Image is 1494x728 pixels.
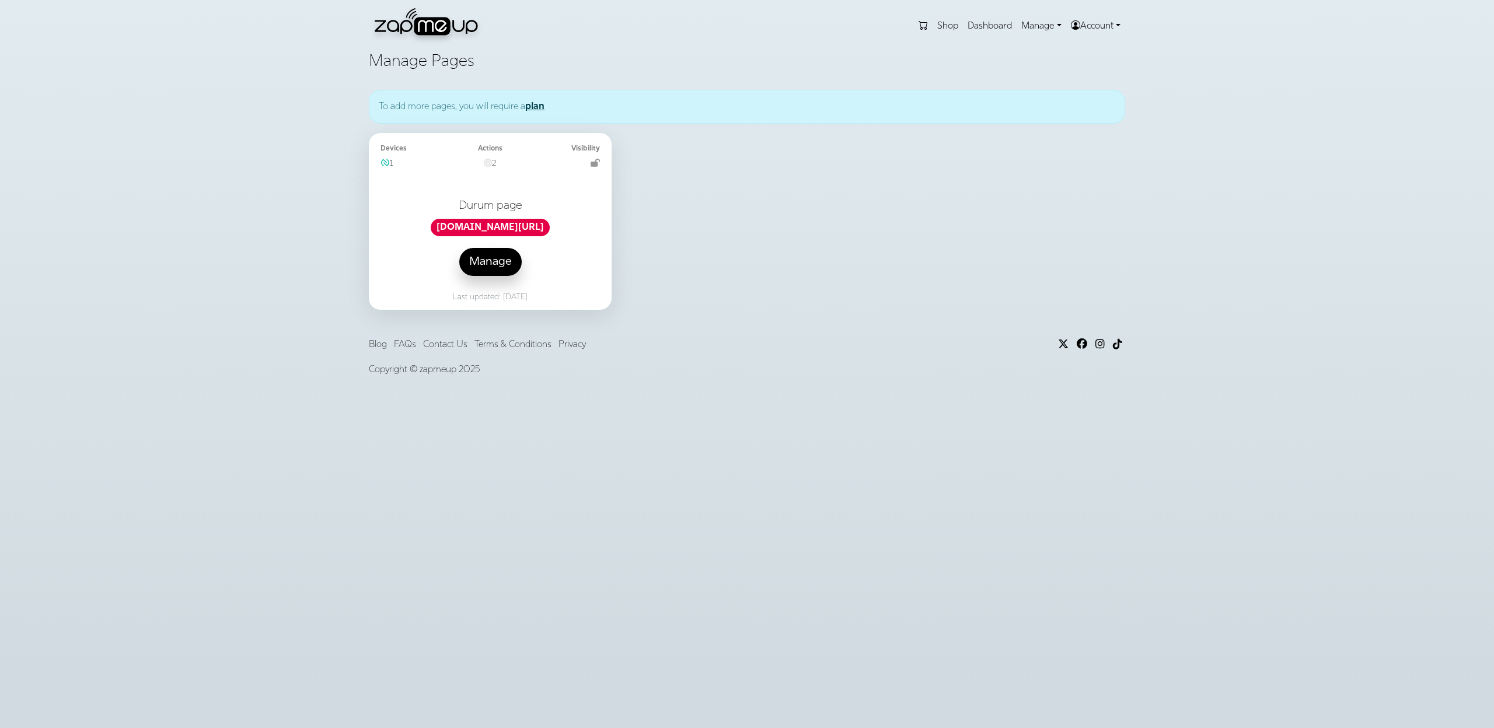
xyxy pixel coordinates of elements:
[474,340,551,349] a: Terms & Conditions
[484,159,496,168] span: 2
[381,199,600,213] h5: Durum page
[369,340,387,349] a: Blog
[558,340,586,349] a: Privacy
[525,102,544,111] a: plan
[369,8,486,45] img: zapmeup
[369,365,480,374] a: Copyright © zapmeup 2025
[1017,15,1066,38] a: Manage
[933,15,963,38] a: Shop
[431,219,550,236] a: [DOMAIN_NAME][URL]
[1066,15,1125,38] a: Account
[381,159,393,168] span: 1
[423,340,467,349] a: Contact Us
[369,90,1125,124] div: To add more pages, you will require a
[536,145,600,153] h5: Visibility
[453,293,528,302] small: Last updated: [DATE]
[963,15,1017,38] a: Dashboard
[591,159,600,168] span: Page is open to public
[381,145,444,153] h5: Devices
[369,52,1125,72] h3: Manage Pages
[458,145,522,153] h5: Actions
[459,248,522,276] a: Manage
[394,340,416,349] a: FAQs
